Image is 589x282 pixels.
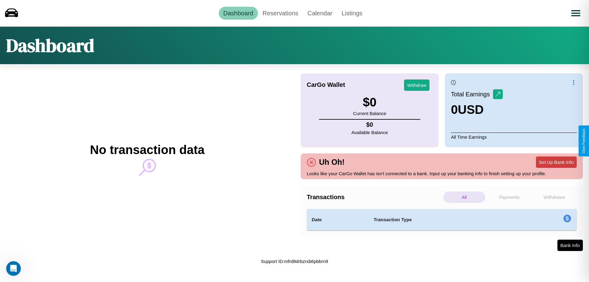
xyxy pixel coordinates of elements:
[6,33,94,58] h1: Dashboard
[258,7,303,20] a: Reservations
[451,103,503,117] h3: 0 USD
[353,109,386,118] p: Current Balance
[533,191,575,203] p: Withdraws
[90,143,204,157] h2: No transaction data
[352,128,388,137] p: Available Balance
[307,169,577,178] p: Looks like your CarGo Wallet has isn't connected to a bank. Input up your banking info to finish ...
[451,89,493,100] p: Total Earnings
[337,7,367,20] a: Listings
[582,129,586,153] div: Give Feedback
[451,133,577,141] p: All Time Earnings
[404,79,429,91] button: Withdraw
[219,7,258,20] a: Dashboard
[307,194,442,201] h4: Transactions
[307,81,345,88] h4: CarGo Wallet
[312,216,364,223] h4: Date
[6,261,21,276] iframe: Intercom live chat
[488,191,530,203] p: Payments
[536,156,577,168] button: Set Up Bank Info
[352,121,388,128] h4: $ 0
[303,7,337,20] a: Calendar
[557,240,583,251] button: Bank Info
[316,158,348,167] h4: Uh Oh!
[567,5,584,22] button: Open menu
[443,191,485,203] p: All
[374,216,513,223] h4: Transaction Type
[307,209,577,230] table: simple table
[261,257,328,265] p: Support ID: mfrd8drbzrxb6pbbrn9
[353,95,386,109] h3: $ 0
